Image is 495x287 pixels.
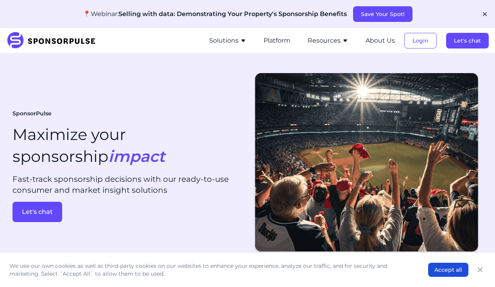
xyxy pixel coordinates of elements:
a: Let's chat [446,37,489,44]
p: We use our own cookies as well as third-party cookies on our websites to enhance your experience,... [9,262,412,278]
span: SponsorPulse [13,110,52,118]
p: Fast-track sponsorship decisions with our ready-to-use consumer and market insight solutions [13,174,244,196]
button: Accept all [428,263,468,277]
button: Solutions [209,36,246,45]
button: Resources [308,36,348,45]
a: Platform [264,37,291,44]
button: Let's chat [13,202,62,222]
button: Close [475,264,486,275]
button: About Us [366,36,395,45]
a: Save Your Spot! [353,11,412,18]
span: Selling with data: Demonstrating Your Property's Sponsorship Benefits [118,10,347,18]
i: impact [108,147,165,166]
img: SponsorPulse [6,32,101,49]
a: About Us [366,37,395,44]
button: Save Your Spot! [353,6,412,22]
a: Let's chat [13,202,244,222]
button: Let's chat [446,33,489,48]
h1: Maximize your sponsorship [13,124,165,167]
p: 📍Webinar: [83,9,347,19]
button: Platform [264,36,291,45]
a: Login [404,37,437,44]
button: Login [404,33,437,48]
